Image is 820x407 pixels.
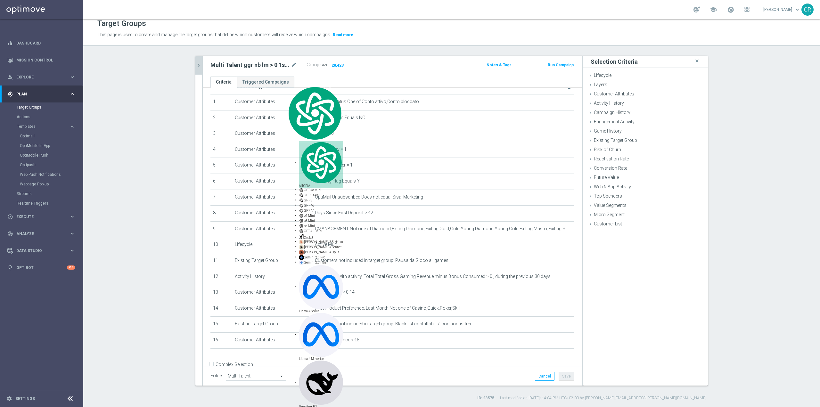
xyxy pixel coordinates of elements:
[210,332,232,348] td: 16
[20,172,67,177] a: Web Push Notifications
[7,74,13,80] i: person_search
[232,237,312,253] td: Lifecycle
[210,301,232,317] td: 14
[291,61,297,69] i: mode_edit
[7,265,76,270] button: lightbulb Optibot +10
[17,191,67,196] a: Streams
[17,199,83,208] div: Realtime Triggers
[315,226,572,232] span: CMANAGEMENT Not one of Diamond,Exiting Diamond,Exiting Gold,Gold,Young Diamond,Young Gold,Exiting...
[7,214,76,219] button: play_circle_outline Execute keyboard_arrow_right
[7,91,69,97] div: Plan
[20,134,67,139] a: Optimail
[299,265,343,309] img: llama-33-70b.svg
[7,231,76,236] button: track_changes Analyze keyboard_arrow_right
[17,125,63,128] span: Templates
[7,41,76,46] button: equalizer Dashboard
[97,32,331,37] span: This page is used to create and manage the target groups that define which customers will receive...
[299,265,343,313] div: Llama 4 Scout
[232,174,312,190] td: Customer Attributes
[69,214,75,220] i: keyboard_arrow_right
[7,40,13,46] i: equalizer
[17,105,67,110] a: Target Groups
[7,58,76,63] div: Mission Control
[20,182,67,187] a: Webpage Pop-up
[7,75,76,80] div: person_search Explore keyboard_arrow_right
[210,158,232,174] td: 5
[7,91,13,97] i: gps_fixed
[17,122,83,189] div: Templates
[16,92,69,96] span: Plan
[232,142,312,158] td: Customer Attributes
[299,224,343,229] div: o4 Mini
[299,188,343,193] div: GPT-4o Mini
[299,229,304,234] img: gpt-black.svg
[20,160,83,170] div: Optipush
[232,221,312,237] td: Customer Attributes
[210,126,232,142] td: 3
[299,213,343,218] div: o1 Mini
[331,63,344,69] span: 28,423
[7,248,69,254] div: Data Studio
[210,142,232,158] td: 4
[210,174,232,190] td: 6
[299,240,343,245] div: [PERSON_NAME] 3.5 Haiku
[15,397,35,401] a: Settings
[594,101,624,106] span: Activity History
[232,110,312,126] td: Customer Attributes
[594,138,637,143] span: Existing Target Group
[232,190,312,206] td: Customer Attributes
[7,259,75,276] div: Optibot
[299,234,343,240] div: Grok 3
[315,274,551,279] span: Customers with activity, Total Total Gross Gaming Revenue minus Bonus Consumed > 0 , during the p...
[6,396,12,402] i: settings
[210,285,232,301] td: 13
[17,125,69,128] div: Templates
[16,215,69,219] span: Execute
[232,158,312,174] td: Customer Attributes
[299,250,304,255] img: claude-35-opus.svg
[210,190,232,206] td: 7
[232,301,312,317] td: Customer Attributes
[20,143,67,148] a: OptiMobile In-App
[232,269,312,285] td: Activity History
[299,141,343,187] div: AITOPIA
[299,240,304,245] img: claude-35-haiku.svg
[332,31,354,38] button: Read more
[210,373,223,379] label: Folder
[594,166,627,171] span: Conversion Rate
[299,203,304,208] img: gpt-black.svg
[7,214,69,220] div: Execute
[232,317,312,333] td: Existing Target Group
[7,92,76,97] button: gps_fixed Plan keyboard_arrow_right
[299,218,343,224] div: o3 Mini
[20,131,83,141] div: Optimail
[16,232,69,236] span: Analyze
[7,35,75,52] div: Dashboard
[16,249,69,253] span: Data Studio
[794,6,801,13] span: keyboard_arrow_down
[232,126,312,142] td: Customer Attributes
[594,175,619,180] span: Future Value
[477,395,494,401] label: ID: 23575
[16,35,75,52] a: Dashboard
[286,85,343,141] img: logo.svg
[20,141,83,151] div: OptiMobile In-App
[210,253,232,269] td: 11
[17,201,67,206] a: Realtime Triggers
[20,179,83,189] div: Webpage Pop-up
[237,77,294,88] a: Triggered Campaigns
[315,305,460,311] span: First Product Preference, Last Month Not one of Casino,Quick,Poker,Skill
[299,141,343,184] img: logo.svg
[7,214,13,220] i: play_circle_outline
[559,372,574,381] button: Save
[17,189,83,199] div: Streams
[299,245,343,250] div: [PERSON_NAME] 4 Sonnet
[299,245,304,250] img: claude-35-sonnet.svg
[232,332,312,348] td: Customer Attributes
[17,112,83,122] div: Actions
[210,269,232,285] td: 12
[710,6,717,13] span: school
[315,194,423,200] span: OptiMail Unsubscribed Does not equal Sisal Marketing
[7,52,75,69] div: Mission Control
